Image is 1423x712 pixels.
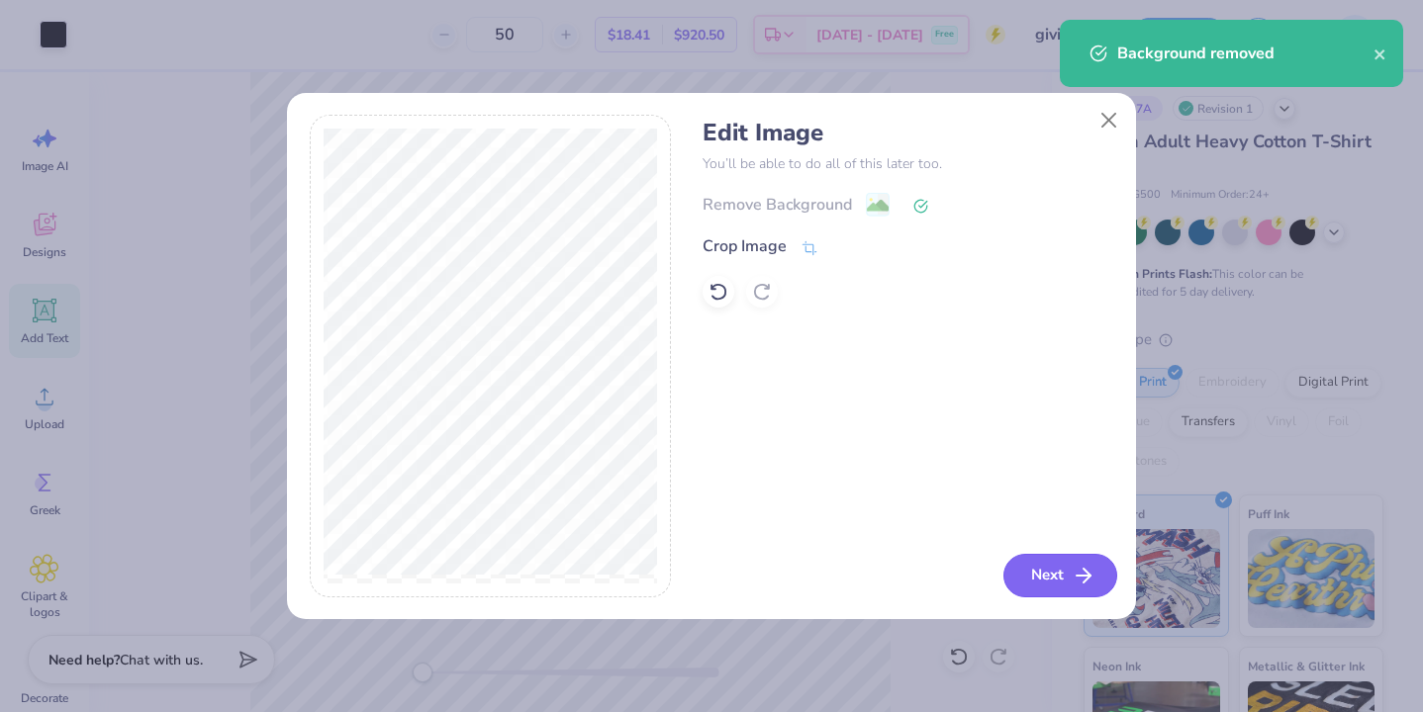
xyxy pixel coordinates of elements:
div: Background removed [1117,42,1374,65]
button: Close [1091,101,1128,138]
button: Next [1003,554,1117,597]
h4: Edit Image [703,119,1113,147]
p: You’ll be able to do all of this later too. [703,153,1113,174]
button: close [1374,42,1387,65]
div: Crop Image [703,234,787,258]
